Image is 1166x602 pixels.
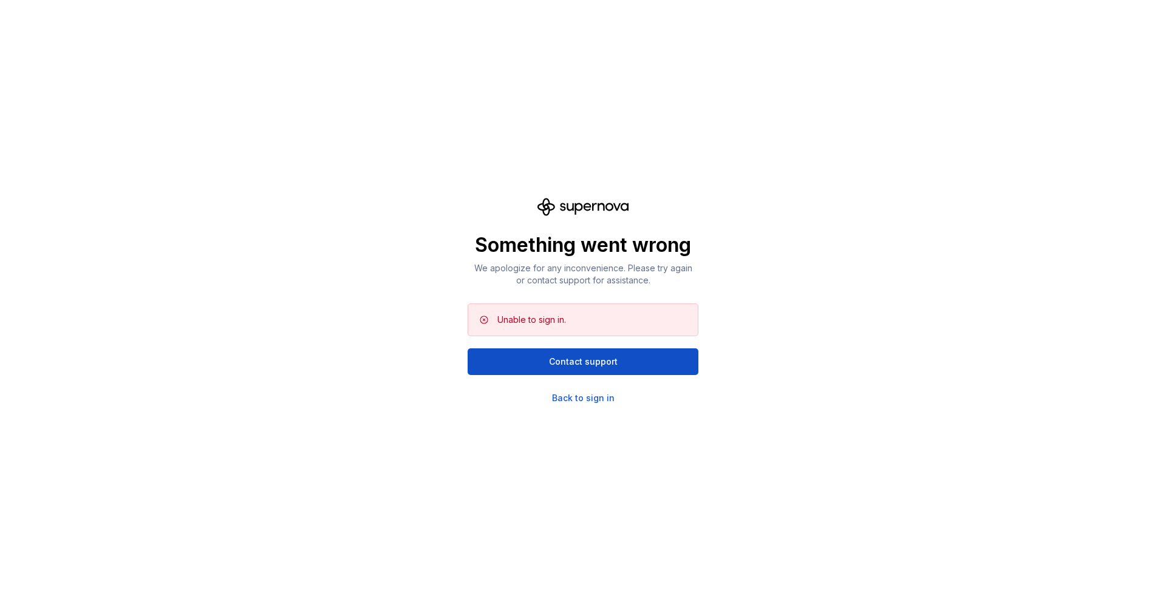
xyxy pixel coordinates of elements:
span: Contact support [549,356,618,368]
div: Unable to sign in. [497,314,566,326]
p: Something went wrong [468,233,698,257]
button: Contact support [468,348,698,375]
p: We apologize for any inconvenience. Please try again or contact support for assistance. [468,262,698,286]
a: Back to sign in [552,392,615,404]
